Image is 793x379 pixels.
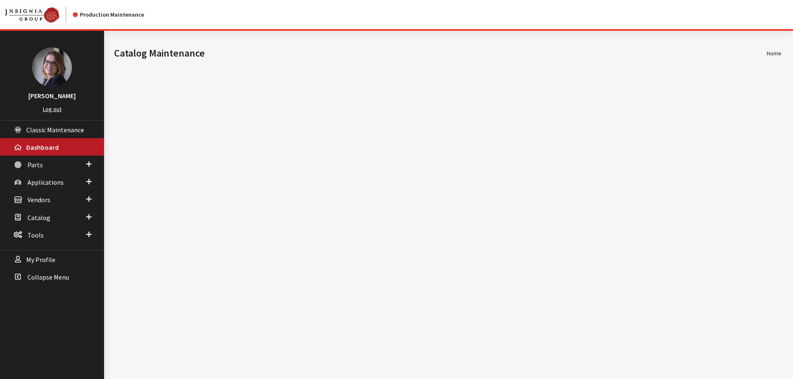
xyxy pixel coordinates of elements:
[5,7,59,22] img: Catalog Maintenance
[114,46,767,61] h1: Catalog Maintenance
[767,49,781,58] li: Home
[27,178,64,186] span: Applications
[43,105,62,113] a: Log out
[5,7,73,22] a: Insignia Group logo
[27,231,44,239] span: Tools
[27,273,69,281] span: Collapse Menu
[32,47,72,87] img: Kim Callahan Collins
[8,91,96,101] h3: [PERSON_NAME]
[26,255,55,264] span: My Profile
[27,213,50,222] span: Catalog
[26,143,59,151] span: Dashboard
[27,161,43,169] span: Parts
[26,126,84,134] span: Classic Maintenance
[27,196,50,204] span: Vendors
[73,10,144,19] div: Production Maintenance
